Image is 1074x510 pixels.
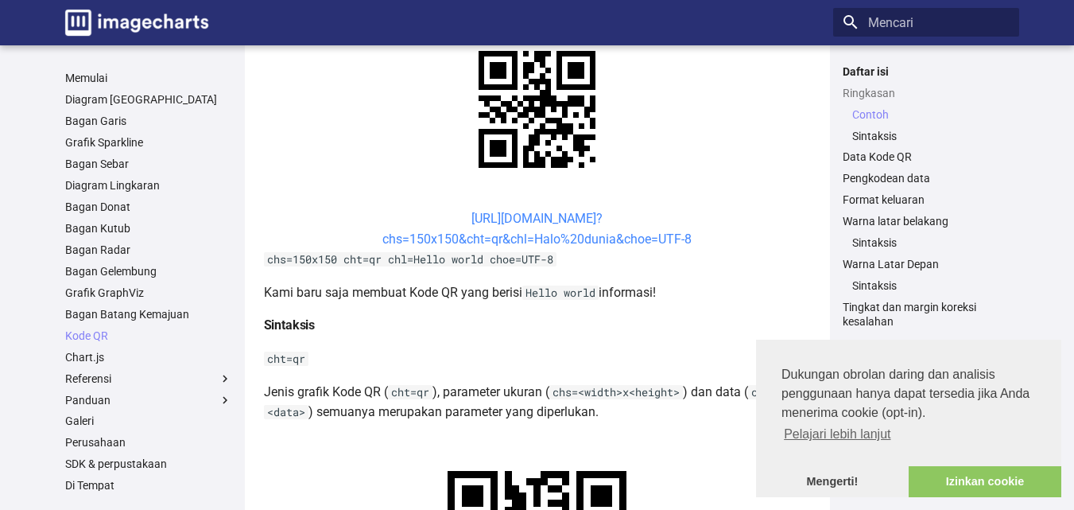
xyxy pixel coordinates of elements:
img: logo [65,10,208,36]
font: Galeri [65,415,94,427]
font: Sintaksis [852,130,897,142]
font: Grafik Sparkline [65,136,143,149]
a: Diagram [GEOGRAPHIC_DATA] [65,92,232,107]
a: Grafik GraphViz [65,286,232,300]
font: Format keluaran [843,193,925,206]
font: Diagram [GEOGRAPHIC_DATA] [65,93,217,106]
a: Bagan Radar [65,243,232,257]
a: Perusahaan [65,435,232,450]
a: Format keluaran [843,193,1010,207]
a: Warna Latar Depan [843,257,1010,271]
a: pelajari lebih lanjut tentang cookie [781,422,894,446]
a: Bagan Sebar [65,157,232,171]
a: abaikan pesan cookie [756,466,909,498]
font: Contoh [852,108,889,121]
font: Panduan [65,394,111,407]
font: Perusahaan [65,436,126,449]
font: Memulai [65,72,107,84]
a: izinkan cookie [909,466,1061,498]
a: Data Kode QR [843,150,1010,164]
font: Sintaksis [264,317,316,333]
font: Chart.js [65,351,104,364]
a: Ringkasan [843,86,1010,100]
font: Izinkan cookie [946,475,1024,488]
a: Sintaksis [852,278,1010,293]
font: [URL][DOMAIN_NAME]? [471,211,603,226]
font: Tingkat dan margin koreksi kesalahan [843,301,976,328]
nav: Daftar isi [833,64,1019,329]
font: Pengkodean data [843,172,930,185]
font: Dukungan obrolan daring dan analisis penggunaan hanya dapat tersedia jika Anda menerima cookie (o... [781,368,1029,419]
font: Bagan Batang Kemajuan [65,308,189,321]
font: Kami baru saja membuat Kode QR yang berisi [264,285,522,300]
a: Galeri [65,414,232,428]
nav: Ringkasan [843,107,1010,143]
font: Bagan Sebar [65,158,129,170]
a: Chart.js [65,350,232,364]
a: Bagan Batang Kemajuan [65,307,232,321]
font: Bagan Radar [65,243,130,256]
code: cht=qr [264,352,308,366]
code: cht=qr [388,385,432,399]
font: Bagan Donat [65,200,130,213]
font: Jenis grafik Kode QR ( [264,384,388,399]
font: SDK & perpustakaan [65,457,167,470]
font: Diagram Lingkaran [65,179,160,192]
div: persetujuan cookie [756,340,1061,497]
a: Bagan Gelembung [65,264,232,278]
font: ) semuanya merupakan parameter yang diperlukan. [308,404,599,419]
font: Kode QR [65,329,108,342]
a: Tingkat dan margin koreksi kesalahan [843,300,1010,329]
a: Bagan Kutub [65,221,232,236]
a: Bagan Donat [65,200,232,214]
font: Di Tempat [65,479,114,492]
code: chs=<width>x<height> [549,385,683,399]
a: Grafik Sparkline [65,135,232,150]
font: Bagan Kutub [65,222,130,235]
a: Bagan Garis [65,114,232,128]
font: Pelajari lebih lanjut [784,427,890,441]
nav: Warna Latar Depan [843,278,1010,293]
font: Daftar isi [843,65,889,78]
font: Bagan Gelembung [65,265,157,278]
font: Ringkasan [843,87,895,99]
code: chs=150x150 cht=qr chl=Hello world choe=UTF-8 [264,252,556,267]
nav: Warna latar belakang [843,236,1010,250]
a: Warna latar belakang [843,214,1010,228]
a: Di Tempat [65,478,232,492]
font: informasi! [599,285,656,300]
font: Mengerti! [807,475,859,488]
code: Hello world [522,286,599,300]
a: Diagram Lingkaran [65,178,232,193]
font: Warna Latar Depan [843,258,939,271]
a: Sintaksis [852,236,1010,250]
a: SDK & perpustakaan [65,457,232,471]
font: Bagan Garis [65,115,126,127]
font: Grafik GraphViz [65,286,144,299]
a: Memulai [65,71,232,85]
input: Mencari [833,8,1019,37]
font: Warna latar belakang [843,215,948,228]
a: Dokumentasi Bagan Gambar [59,3,215,42]
font: Referensi [65,372,111,385]
font: Sintaksis [852,279,897,292]
font: chs=150x150&cht=qr&chl=Halo%20dunia&choe=UTF-8 [382,232,692,247]
font: Data Kode QR [843,150,912,163]
a: Kode QR [65,329,232,343]
a: Sintaksis [852,129,1010,143]
a: Pengkodean data [843,171,1010,185]
font: ) dan data ( [683,384,748,399]
font: ), parameter ukuran ( [432,384,549,399]
font: Sintaksis [852,236,897,249]
a: [URL][DOMAIN_NAME]?chs=150x150&cht=qr&chl=Halo%20dunia&choe=UTF-8 [382,211,692,247]
a: Contoh [852,107,1010,122]
img: bagan [451,23,623,196]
